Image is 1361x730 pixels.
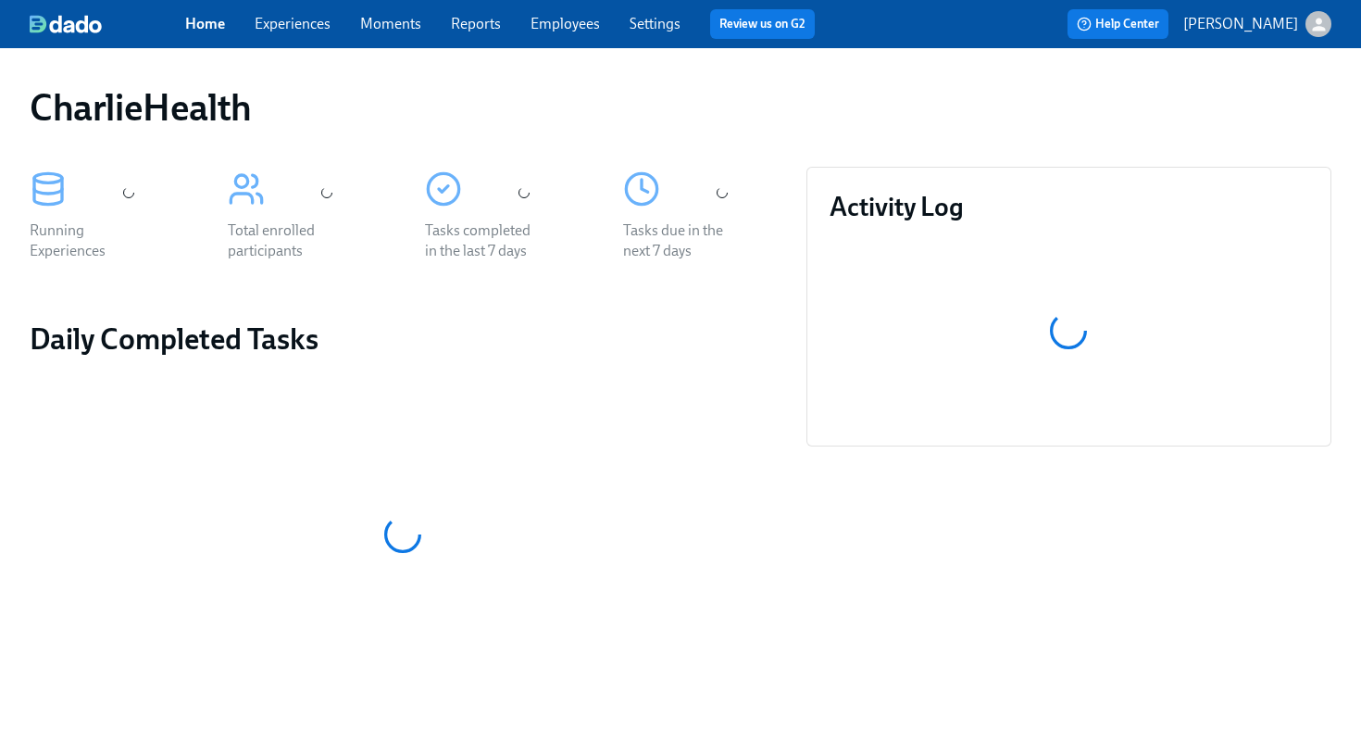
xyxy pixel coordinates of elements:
[1068,9,1168,39] button: Help Center
[1183,11,1331,37] button: [PERSON_NAME]
[623,220,742,261] div: Tasks due in the next 7 days
[451,15,501,32] a: Reports
[30,15,102,33] img: dado
[1183,14,1298,34] p: [PERSON_NAME]
[185,15,225,32] a: Home
[30,85,252,130] h1: CharlieHealth
[255,15,331,32] a: Experiences
[30,15,185,33] a: dado
[425,220,543,261] div: Tasks completed in the last 7 days
[830,190,1308,223] h3: Activity Log
[30,220,148,261] div: Running Experiences
[228,220,346,261] div: Total enrolled participants
[1077,15,1159,33] span: Help Center
[30,321,777,358] h2: Daily Completed Tasks
[360,15,421,32] a: Moments
[710,9,815,39] button: Review us on G2
[531,15,600,32] a: Employees
[719,15,805,33] a: Review us on G2
[630,15,680,32] a: Settings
